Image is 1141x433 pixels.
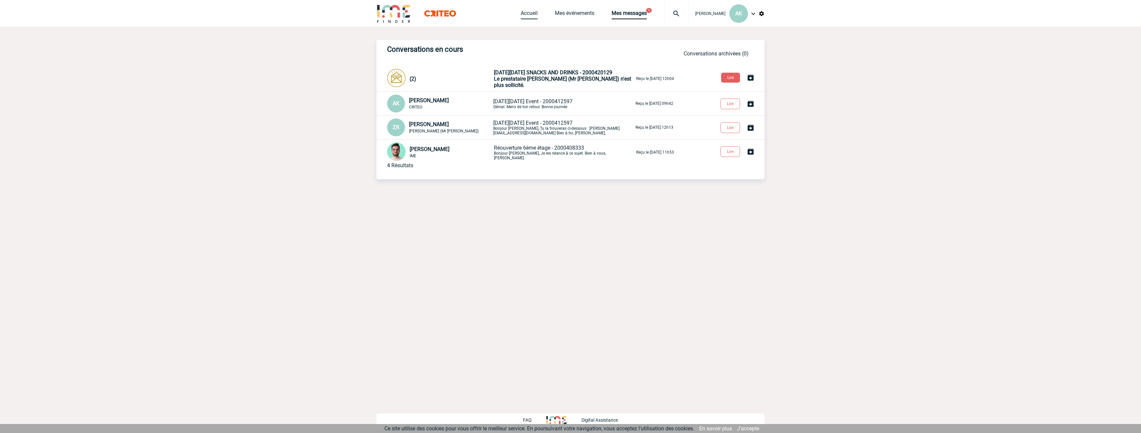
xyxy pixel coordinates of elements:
[636,101,673,106] p: Reçu le [DATE] 09h42
[747,100,755,108] img: Archiver la conversation
[684,50,749,57] a: Conversations archivées (0)
[387,118,492,136] div: Conversation commune : Client - Fournisseur - Agence
[555,10,594,19] a: Mes événements
[715,124,747,130] a: Lire
[636,76,674,81] p: Reçu le [DATE] 12h04
[721,73,740,83] button: Lire
[410,146,449,152] span: [PERSON_NAME]
[735,10,742,17] span: AK
[612,10,647,19] a: Mes messages
[387,142,406,161] img: 121547-2.png
[695,11,725,16] span: [PERSON_NAME]
[409,129,479,133] span: [PERSON_NAME] (Mr [PERSON_NAME])
[387,95,492,112] div: Conversation privée : Client - Agence
[387,162,413,169] div: 4 Résultats
[494,145,635,160] p: Bonjour [PERSON_NAME], Je les relance à ce sujet. Bien à vous, [PERSON_NAME]
[715,148,747,154] a: Lire
[716,74,747,80] a: Lire
[720,99,740,109] button: Lire
[699,425,732,432] a: En savoir plus
[410,76,416,82] span: (2)
[384,425,694,432] span: Ce site utilise des cookies pour vous offrir le meilleur service. En poursuivant votre navigation...
[523,417,532,423] p: FAQ
[387,149,674,155] a: [PERSON_NAME] IME Réouverture 6ème étage - 2000408333Bonjour [PERSON_NAME], Je les relance à ce s...
[409,121,449,127] span: [PERSON_NAME]
[715,100,747,107] a: Lire
[376,4,411,23] img: IME-Finder
[493,120,634,135] p: Bonjour [PERSON_NAME], Tu la trouveras ci-dessous : [PERSON_NAME][EMAIL_ADDRESS][DOMAIN_NAME] Bie...
[646,8,652,13] button: 1
[521,10,538,19] a: Accueil
[493,98,634,109] p: Génial. Merci de ton retour. Bonne journée
[546,416,567,424] img: http://www.idealmeetingsevents.fr/
[747,148,755,156] img: Archiver la conversation
[387,45,586,53] h3: Conversations en cours
[387,75,674,81] a: (2) [DATE][DATE] SNACKS AND DRINKS - 2000420129Le prestataire [PERSON_NAME] (Mr [PERSON_NAME]) n'...
[737,425,759,432] a: J'accepte
[747,124,755,132] img: Archiver la conversation
[410,154,416,158] span: IME
[493,98,572,105] span: [DATE][DATE] Event - 2000412597
[387,100,673,106] a: AK [PERSON_NAME] CRITEO [DATE][DATE] Event - 2000412597Génial. Merci de ton retour. Bonne journée...
[747,74,755,82] img: Archiver la conversation
[494,145,584,151] span: Réouverture 6ème étage - 2000408333
[720,122,740,133] button: Lire
[494,76,631,88] span: Le prestataire [PERSON_NAME] (Mr [PERSON_NAME]) n'est plus sollicité.
[387,69,493,89] div: Conversation privée : Client - Agence
[636,150,674,155] p: Reçu le [DATE] 11h53
[387,69,406,87] img: photonotifcontact.png
[393,100,399,107] span: AK
[409,97,449,104] span: [PERSON_NAME]
[393,124,399,130] span: ZR
[720,146,740,157] button: Lire
[387,142,493,162] div: Conversation privée : Client - Agence
[494,69,612,76] span: [DATE][DATE] SNACKS AND DRINKS - 2000420129
[581,417,618,423] p: Digital Assistance
[523,416,546,423] a: FAQ
[636,125,673,130] p: Reçu le [DATE] 12h13
[493,120,572,126] span: [DATE][DATE] Event - 2000412597
[409,105,422,109] span: CRITEO
[387,124,673,130] a: ZR [PERSON_NAME] [PERSON_NAME] (Mr [PERSON_NAME]) [DATE][DATE] Event - 2000412597Bonjour [PERSON_...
